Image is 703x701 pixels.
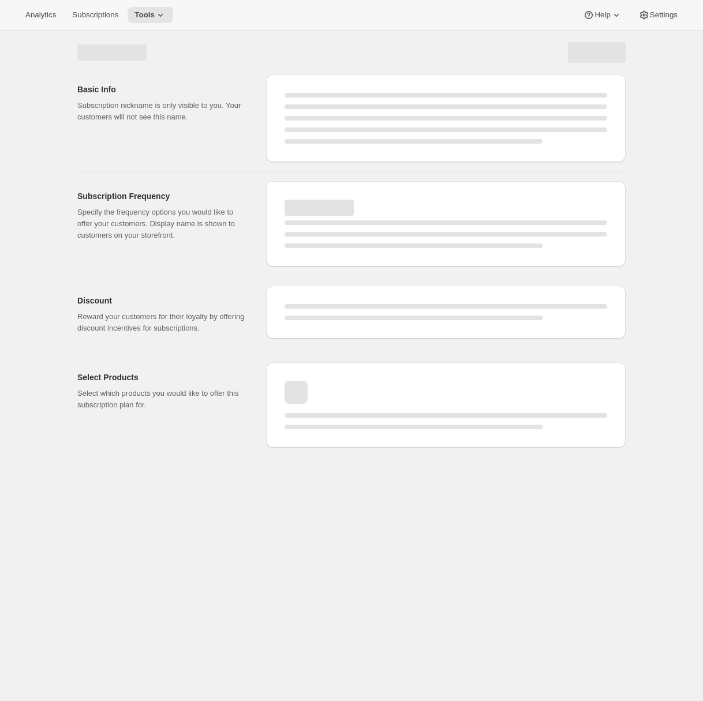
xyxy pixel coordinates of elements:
span: Tools [134,10,155,20]
button: Tools [128,7,173,23]
div: Page loading [63,31,640,452]
button: Help [576,7,629,23]
p: Reward your customers for their loyalty by offering discount incentives for subscriptions. [77,311,248,334]
button: Analytics [18,7,63,23]
p: Select which products you would like to offer this subscription plan for. [77,388,248,411]
button: Settings [631,7,685,23]
h2: Basic Info [77,84,248,95]
span: Analytics [25,10,56,20]
span: Subscriptions [72,10,118,20]
span: Help [594,10,610,20]
span: Settings [650,10,678,20]
h2: Select Products [77,372,248,383]
h2: Subscription Frequency [77,190,248,202]
p: Specify the frequency options you would like to offer your customers. Display name is shown to cu... [77,207,248,241]
button: Subscriptions [65,7,125,23]
p: Subscription nickname is only visible to you. Your customers will not see this name. [77,100,248,123]
h2: Discount [77,295,248,306]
